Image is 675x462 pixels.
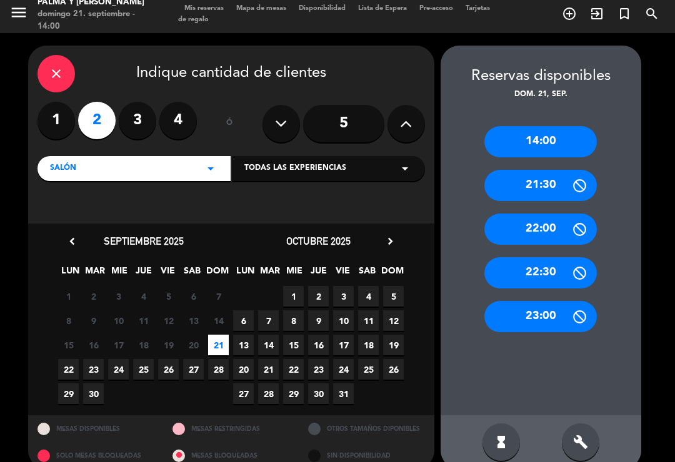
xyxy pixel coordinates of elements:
[108,335,129,355] span: 17
[638,3,666,24] span: BUSCAR
[133,310,154,331] span: 11
[203,161,218,176] i: arrow_drop_down
[182,263,202,284] span: SAB
[573,435,588,450] i: build
[209,102,250,145] div: ó
[258,359,279,380] span: 21
[119,102,156,139] label: 3
[133,286,154,307] span: 4
[358,335,379,355] span: 18
[208,335,229,355] span: 21
[60,263,81,284] span: LUN
[58,383,79,404] span: 29
[244,162,346,175] span: Todas las experiencias
[484,301,597,332] div: 23:00
[562,6,577,21] i: add_circle_outline
[83,286,104,307] span: 2
[104,235,184,247] span: septiembre 2025
[158,286,179,307] span: 5
[299,415,434,442] div: OTROS TAMAÑOS DIPONIBLES
[556,3,583,24] span: RESERVAR MESA
[50,162,76,175] span: Salón
[258,383,279,404] span: 28
[157,263,178,284] span: VIE
[383,335,404,355] span: 19
[358,310,379,331] span: 11
[109,263,129,284] span: MIE
[583,3,611,24] span: WALK IN
[183,310,204,331] span: 13
[83,335,104,355] span: 16
[233,310,254,331] span: 6
[397,161,412,176] i: arrow_drop_down
[235,263,256,284] span: LUN
[383,359,404,380] span: 26
[83,310,104,331] span: 9
[333,286,354,307] span: 3
[617,6,632,21] i: turned_in_not
[333,335,354,355] span: 17
[258,310,279,331] span: 7
[58,335,79,355] span: 15
[484,214,597,245] div: 22:00
[308,286,329,307] span: 2
[37,102,75,139] label: 1
[484,126,597,157] div: 14:00
[66,235,79,248] i: chevron_left
[308,310,329,331] span: 9
[49,66,64,81] i: close
[28,415,164,442] div: MESAS DISPONIBLES
[332,263,353,284] span: VIE
[108,286,129,307] span: 3
[9,3,28,26] button: menu
[158,310,179,331] span: 12
[413,5,459,12] span: Pre-acceso
[589,6,604,21] i: exit_to_app
[84,263,105,284] span: MAR
[233,335,254,355] span: 13
[133,335,154,355] span: 18
[358,286,379,307] span: 4
[230,5,292,12] span: Mapa de mesas
[308,359,329,380] span: 23
[83,359,104,380] span: 23
[357,263,377,284] span: SAB
[441,64,641,89] div: Reservas disponibles
[233,359,254,380] span: 20
[83,383,104,404] span: 30
[108,310,129,331] span: 10
[133,359,154,380] span: 25
[494,435,509,450] i: hourglass_full
[384,235,397,248] i: chevron_right
[333,310,354,331] span: 10
[283,383,304,404] span: 29
[484,257,597,288] div: 22:30
[383,310,404,331] span: 12
[333,383,354,404] span: 31
[283,335,304,355] span: 15
[611,3,638,24] span: Reserva especial
[383,286,404,307] span: 5
[358,359,379,380] span: 25
[9,3,28,22] i: menu
[159,102,197,139] label: 4
[58,310,79,331] span: 8
[308,263,329,284] span: JUE
[333,359,354,380] span: 24
[163,415,299,442] div: MESAS RESTRINGIDAS
[258,335,279,355] span: 14
[58,286,79,307] span: 1
[283,359,304,380] span: 22
[208,359,229,380] span: 28
[308,383,329,404] span: 30
[284,263,304,284] span: MIE
[292,5,352,12] span: Disponibilidad
[183,335,204,355] span: 20
[108,359,129,380] span: 24
[308,335,329,355] span: 16
[178,5,230,12] span: Mis reservas
[283,286,304,307] span: 1
[183,359,204,380] span: 27
[158,335,179,355] span: 19
[441,89,641,101] div: dom. 21, sep.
